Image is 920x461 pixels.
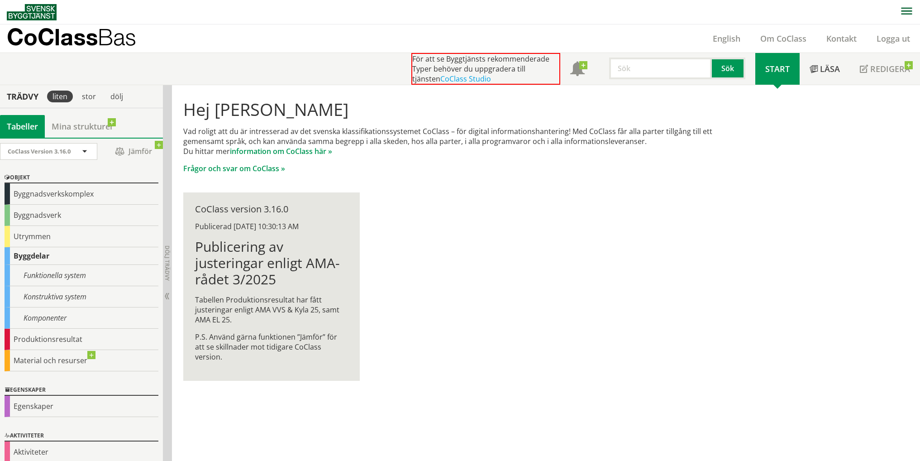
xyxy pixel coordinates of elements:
[5,247,158,265] div: Byggdelar
[183,126,739,156] p: Vad roligt att du är intresserad av det svenska klassifikationssystemet CoClass – för digital inf...
[7,24,156,53] a: CoClassBas
[98,24,136,50] span: Bas
[195,204,348,214] div: CoClass version 3.16.0
[76,91,101,102] div: stor
[7,32,136,42] p: CoClass
[570,62,585,77] span: Notifikationer
[5,350,158,371] div: Material och resurser
[5,286,158,307] div: Konstruktiva system
[195,332,348,362] p: P.S. Använd gärna funktionen ”Jämför” för att se skillnader mot tidigare CoClass version.
[163,245,171,281] span: Dölj trädvy
[8,147,71,155] span: CoClass Version 3.16.0
[5,205,158,226] div: Byggnadsverk
[816,33,867,44] a: Kontakt
[800,53,850,85] a: Läsa
[5,307,158,329] div: Komponenter
[609,58,712,79] input: Sök
[5,431,158,442] div: Aktiviteter
[5,173,158,183] div: Objekt
[195,239,348,288] h1: Publicering av justeringar enligt AMA-rådet 3/2025
[750,33,816,44] a: Om CoClass
[5,226,158,247] div: Utrymmen
[440,74,491,84] a: CoClass Studio
[755,53,800,85] a: Start
[47,91,73,102] div: liten
[867,33,920,44] a: Logga ut
[106,144,161,159] span: Jämför
[45,115,120,138] a: Mina strukturer
[183,163,285,173] a: Frågor och svar om CoClass »
[820,63,840,74] span: Läsa
[195,295,348,325] p: Tabellen Produktionsresultat har fått justeringar enligt AMA VVS & Kyla 25, samt AMA EL 25.
[195,221,348,231] div: Publicerad [DATE] 10:30:13 AM
[712,58,745,79] button: Sök
[2,91,43,101] div: Trädvy
[230,146,332,156] a: information om CoClass här »
[870,63,910,74] span: Redigera
[5,385,158,396] div: Egenskaper
[105,91,129,102] div: dölj
[411,53,560,85] div: För att se Byggtjänsts rekommenderade Typer behöver du uppgradera till tjänsten
[183,99,739,119] h1: Hej [PERSON_NAME]
[5,329,158,350] div: Produktionsresultat
[850,53,920,85] a: Redigera
[703,33,750,44] a: English
[5,183,158,205] div: Byggnadsverkskomplex
[5,265,158,286] div: Funktionella system
[7,4,57,20] img: Svensk Byggtjänst
[765,63,790,74] span: Start
[5,396,158,417] div: Egenskaper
